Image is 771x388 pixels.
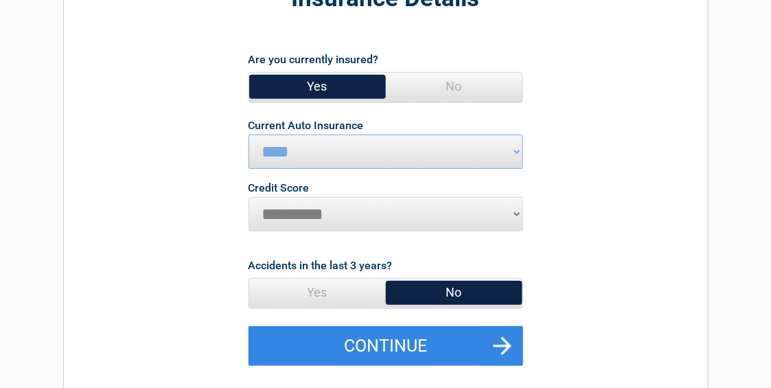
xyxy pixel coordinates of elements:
[249,73,386,100] span: Yes
[249,279,386,306] span: Yes
[249,120,364,131] label: Current Auto Insurance
[386,73,522,100] span: No
[249,256,393,275] label: Accidents in the last 3 years?
[249,326,523,366] button: Continue
[249,50,379,69] label: Are you currently insured?
[386,279,522,306] span: No
[249,183,310,194] label: Credit Score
